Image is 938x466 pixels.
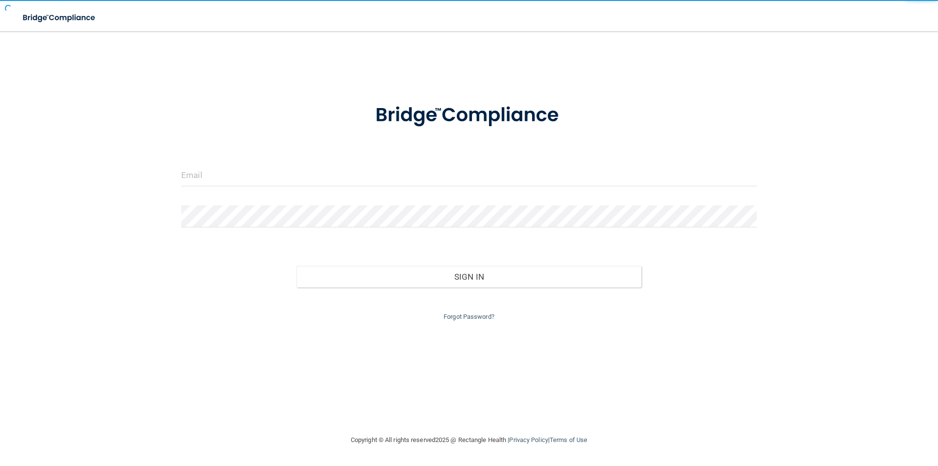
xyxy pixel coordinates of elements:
button: Sign In [297,266,642,288]
img: bridge_compliance_login_screen.278c3ca4.svg [15,8,105,28]
div: Copyright © All rights reserved 2025 @ Rectangle Health | | [291,424,647,456]
a: Terms of Use [550,436,587,444]
img: bridge_compliance_login_screen.278c3ca4.svg [355,90,583,141]
input: Email [181,164,757,186]
a: Forgot Password? [444,313,494,320]
a: Privacy Policy [509,436,548,444]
